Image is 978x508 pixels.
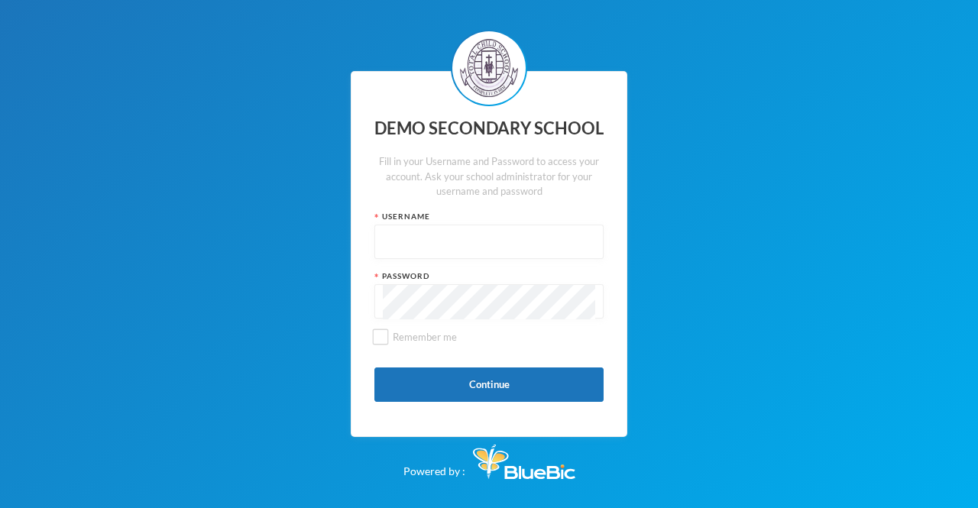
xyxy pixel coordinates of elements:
[473,445,575,479] img: Bluebic
[374,270,604,282] div: Password
[374,367,604,402] button: Continue
[374,211,604,222] div: Username
[374,154,604,199] div: Fill in your Username and Password to access your account. Ask your school administrator for your...
[403,437,575,479] div: Powered by :
[374,114,604,144] div: DEMO SECONDARY SCHOOL
[387,331,463,343] span: Remember me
